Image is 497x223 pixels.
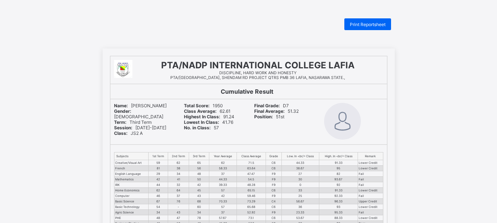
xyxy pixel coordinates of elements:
[149,160,168,166] td: 59
[237,166,266,171] td: 63.64
[358,204,383,210] td: Lower Credit
[149,188,168,193] td: 62
[149,177,168,182] td: 42
[281,182,319,188] td: 0
[281,210,319,215] td: 23.33
[209,182,237,188] td: 39.33
[358,160,383,166] td: Lower Credit
[319,215,358,221] td: 88.33
[237,182,266,188] td: 48.28
[114,177,149,182] td: Mathematics
[114,166,149,171] td: French
[189,204,209,210] td: 60
[266,204,281,210] td: C6
[319,199,358,204] td: 96.33
[266,166,281,171] td: C6
[168,160,189,166] td: 62
[254,103,280,108] b: Final Grade:
[114,210,149,215] td: Agric Science
[168,215,189,221] td: 47
[281,204,319,210] td: 36
[209,188,237,193] td: 57
[266,160,281,166] td: C6
[189,152,209,160] th: 3rd Term
[358,182,383,188] td: Fail
[237,215,266,221] td: 73.1
[221,88,273,95] b: Cumulative Result
[184,119,233,125] span: 41.76
[319,171,358,177] td: 82
[319,204,358,210] td: 93
[114,108,131,114] b: Gender:
[266,210,281,215] td: F9
[189,160,209,166] td: 65
[319,188,358,193] td: 91.33
[184,108,231,114] span: 62.61
[189,182,209,188] td: 42
[168,152,189,160] th: 2nd Term
[114,182,149,188] td: IRK
[149,171,168,177] td: 29
[114,171,149,177] td: English Language
[266,182,281,188] td: F9
[189,188,209,193] td: 45
[237,188,266,193] td: 65.15
[319,210,358,215] td: 95.33
[358,152,383,160] th: Remark
[237,160,266,166] td: 71.5
[266,199,281,204] td: C4
[189,215,209,221] td: 78
[209,215,237,221] td: 57.67
[168,171,189,177] td: 34
[114,125,166,130] span: [DATE]-[DATE]
[149,193,168,199] td: 46
[254,108,285,114] b: Final Average:
[189,171,209,177] td: 48
[358,193,383,199] td: Fail
[114,103,128,108] b: Name:
[319,177,358,182] td: 93.67
[237,152,266,160] th: Class Average
[168,204,189,210] td: -
[281,152,319,160] th: Low. In <br/> Class
[161,60,355,71] span: PTA/NADP INTERNATIONAL COLLEGE LAFIA
[189,177,209,182] td: 50
[209,166,237,171] td: 58.33
[358,210,383,215] td: Fail
[184,114,220,119] b: Highest In Class:
[209,171,237,177] td: 37
[168,182,189,188] td: 32
[189,210,209,215] td: 34
[114,215,149,221] td: PHE
[184,114,234,119] span: 91.24
[184,103,210,108] b: Total Score:
[209,177,237,182] td: 44.33
[350,22,386,27] span: Print Reportsheet
[319,160,358,166] td: 91.33
[281,188,319,193] td: 33
[219,71,297,75] span: DISCIPLINE, HARD WORK AND HONESTY
[358,166,383,171] td: Lower Credit
[149,215,168,221] td: 48
[266,177,281,182] td: F9
[319,152,358,160] th: High. In <br/> Class
[281,177,319,182] td: 30
[114,119,127,125] b: Term:
[209,204,237,210] td: 57
[237,193,266,199] td: 59.46
[170,75,345,80] span: PTA/[GEOGRAPHIC_DATA], SHENDAM RD PROJECT QTRS PMB 36 LAFIA, NASARAWA STATE.,
[266,171,281,177] td: F9
[237,210,266,215] td: 52.92
[281,166,319,171] td: 38.67
[358,171,383,177] td: Fail
[358,188,383,193] td: Lower Credit
[254,114,284,119] span: 51st
[168,166,189,171] td: 38
[237,171,266,177] td: 47.47
[114,152,149,160] th: Subjects
[149,182,168,188] td: 44
[149,210,168,215] td: 34
[319,182,358,188] td: 92
[114,125,132,130] b: Session:
[358,215,383,221] td: Lower Credit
